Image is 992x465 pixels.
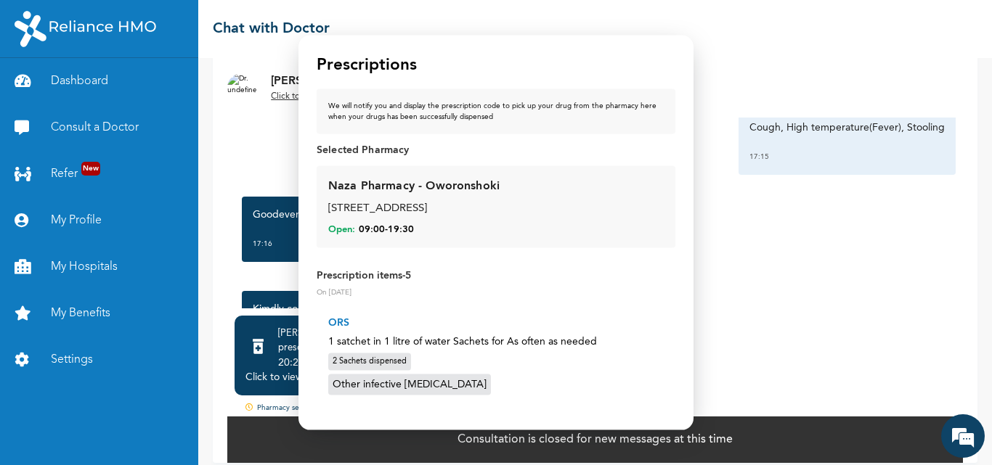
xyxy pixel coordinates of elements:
div: FAQs [142,390,277,435]
p: Selected Pharmacy [317,143,675,157]
p: 1 satchet in 1 litre of water Sachets for As often as needed [328,334,664,349]
span: Open: [328,223,355,236]
div: [STREET_ADDRESS] [328,201,664,218]
p: ORS [328,315,664,330]
p: Prescription items - 5 [317,268,675,283]
div: We will notify you and display the prescription code to pick up your drug from the pharmacy here ... [328,101,664,123]
p: On [DATE] [317,287,675,297]
div: Minimize live chat window [238,7,273,42]
div: Chat with us now [76,81,244,100]
textarea: Type your message and hit 'Enter' [7,339,277,390]
div: Naza Pharmacy - Oworonshoki [328,178,500,195]
div: 2 Sachets dispensed [328,353,411,371]
span: 09:00 - 19:30 [359,223,414,236]
h4: Prescriptions [317,53,417,78]
span: Conversation [7,415,142,425]
span: We're online! [84,154,200,300]
img: d_794563401_company_1708531726252_794563401 [27,73,59,109]
div: Other infective [MEDICAL_DATA] [328,374,491,395]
